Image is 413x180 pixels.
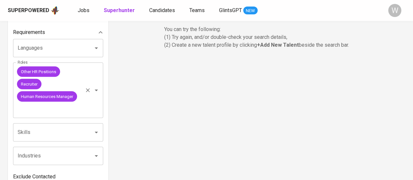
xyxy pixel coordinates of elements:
[17,69,60,75] span: Other HR Positions
[189,7,205,13] span: Teams
[13,26,103,39] div: Requirements
[149,7,175,13] span: Candidates
[13,28,45,36] p: Requirements
[219,7,242,13] span: GlintsGPT
[164,33,360,41] p: (1) Try again, and/or double-check your search details,
[164,25,360,33] p: You can try the following :
[149,7,176,15] a: Candidates
[17,81,41,87] span: Recruiter
[17,66,60,77] div: Other HR Positions
[83,86,92,95] button: Clear
[257,42,299,48] b: + Add New Talent
[78,7,89,13] span: Jobs
[92,86,101,95] button: Open
[78,7,91,15] a: Jobs
[8,6,59,15] a: Superpoweredapp logo
[104,7,136,15] a: Superhunter
[388,4,401,17] div: W
[17,79,41,89] div: Recruiter
[17,93,77,100] span: Human Resources Manager
[219,7,258,15] a: GlintsGPT NEW
[17,91,77,102] div: Human Resources Manager
[104,7,135,13] b: Superhunter
[243,8,258,14] span: NEW
[51,6,59,15] img: app logo
[92,151,101,160] button: Open
[92,128,101,137] button: Open
[189,7,206,15] a: Teams
[8,7,49,14] div: Superpowered
[164,41,360,49] p: (2) Create a new talent profile by clicking beside the search bar.
[92,43,101,53] button: Open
